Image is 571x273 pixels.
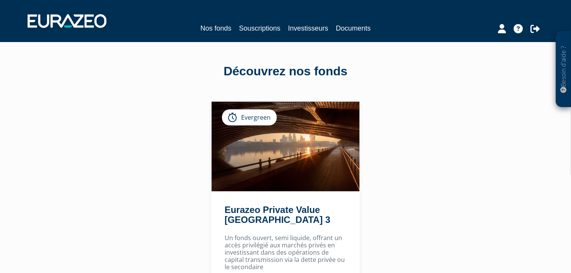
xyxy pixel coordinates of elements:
[222,109,277,125] div: Evergreen
[559,35,568,104] p: Besoin d'aide ?
[225,234,347,271] p: Un fonds ouvert, semi liquide, offrant un accès privilégié aux marchés privés en investissant dan...
[288,23,328,34] a: Investisseurs
[239,23,280,34] a: Souscriptions
[28,14,106,28] img: 1732889491-logotype_eurazeo_blanc_rvb.png
[336,23,371,34] a: Documents
[225,205,330,225] a: Eurazeo Private Value [GEOGRAPHIC_DATA] 3
[212,102,360,191] img: Eurazeo Private Value Europe 3
[200,23,231,35] a: Nos fonds
[67,63,504,80] div: Découvrez nos fonds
